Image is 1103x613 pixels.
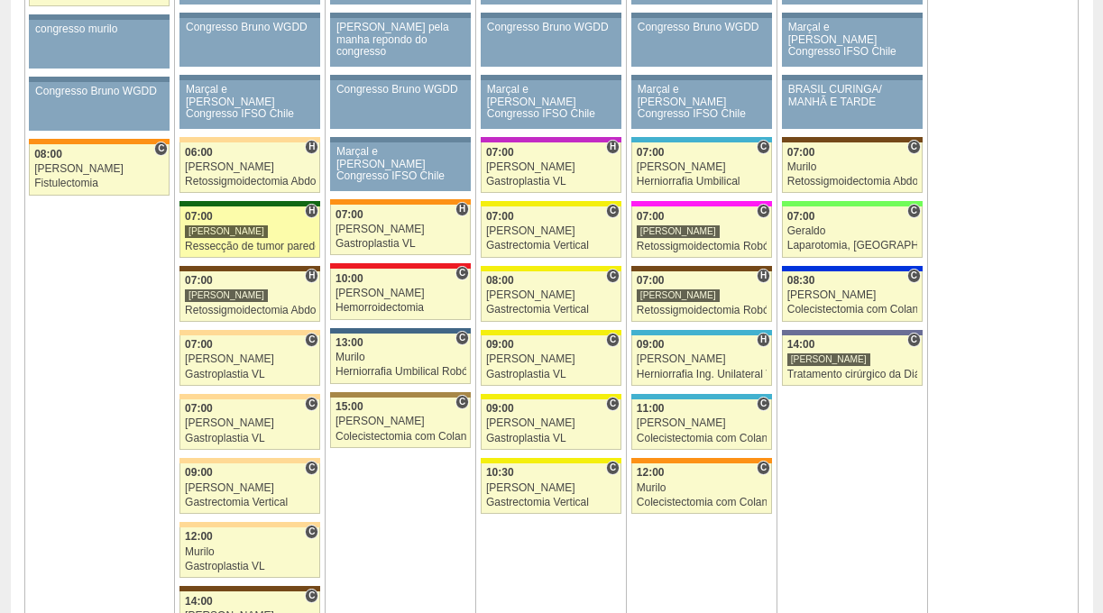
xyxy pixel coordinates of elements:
[757,204,770,218] span: Consultório
[335,416,466,427] div: [PERSON_NAME]
[486,289,617,301] div: [PERSON_NAME]
[185,497,316,508] div: Gastrectomia Vertical
[782,201,923,206] div: Key: Brasil
[185,338,213,351] span: 07:00
[486,369,617,380] div: Gastroplastia VL
[787,176,918,188] div: Retossigmoidectomia Abdominal VL
[34,163,165,175] div: [PERSON_NAME]
[631,335,772,386] a: H 09:00 [PERSON_NAME] Herniorrafia Ing. Unilateral VL
[179,13,320,18] div: Key: Aviso
[185,546,316,558] div: Murilo
[782,266,923,271] div: Key: São Luiz - Itaim
[481,458,621,463] div: Key: Santa Rita
[179,527,320,578] a: C 12:00 Murilo Gastroplastia VL
[29,139,170,144] div: Key: São Luiz - SCS
[486,146,514,159] span: 07:00
[305,140,318,154] span: Hospital
[481,13,621,18] div: Key: Aviso
[481,266,621,271] div: Key: Santa Rita
[305,269,318,283] span: Hospital
[637,433,768,444] div: Colecistectomia com Colangiografia VL
[185,210,213,223] span: 07:00
[305,204,318,218] span: Hospital
[486,240,617,252] div: Gastrectomia Vertical
[29,144,170,195] a: C 08:00 [PERSON_NAME] Fistulectomia
[782,80,923,129] a: BRASIL CURINGA/ MANHÃ E TARDE
[455,202,469,216] span: Hospital
[185,353,316,365] div: [PERSON_NAME]
[606,204,620,218] span: Consultório
[782,271,923,322] a: C 08:30 [PERSON_NAME] Colecistectomia com Colangiografia VL
[185,466,213,479] span: 09:00
[179,463,320,514] a: C 09:00 [PERSON_NAME] Gastrectomia Vertical
[481,80,621,129] a: Marçal e [PERSON_NAME] Congresso IFSO Chile
[29,14,170,20] div: Key: Aviso
[179,394,320,399] div: Key: Bartira
[631,201,772,206] div: Key: Pro Matre
[638,84,767,120] div: Marçal e [PERSON_NAME] Congresso IFSO Chile
[486,225,617,237] div: [PERSON_NAME]
[787,369,918,380] div: Tratamento cirúrgico da Diástase do reto abdomem
[185,274,213,287] span: 07:00
[179,137,320,142] div: Key: Bartira
[335,400,363,413] span: 15:00
[606,140,620,154] span: Hospital
[782,330,923,335] div: Key: Vila Nova Star
[330,328,471,334] div: Key: São Luiz - Jabaquara
[481,18,621,67] a: Congresso Bruno WGDD
[606,333,620,347] span: Consultório
[782,75,923,80] div: Key: Aviso
[179,335,320,386] a: C 07:00 [PERSON_NAME] Gastroplastia VL
[787,146,815,159] span: 07:00
[606,269,620,283] span: Consultório
[481,335,621,386] a: C 09:00 [PERSON_NAME] Gastroplastia VL
[305,589,318,603] span: Consultório
[330,199,471,205] div: Key: São Luiz - SCS
[787,289,918,301] div: [PERSON_NAME]
[335,272,363,285] span: 10:00
[34,148,62,160] span: 08:00
[330,13,471,18] div: Key: Aviso
[330,263,471,269] div: Key: Assunção
[330,75,471,80] div: Key: Aviso
[486,161,617,173] div: [PERSON_NAME]
[631,330,772,335] div: Key: Neomater
[330,398,471,448] a: C 15:00 [PERSON_NAME] Colecistectomia com Colangiografia VL
[29,77,170,82] div: Key: Aviso
[782,206,923,257] a: C 07:00 Geraldo Laparotomia, [GEOGRAPHIC_DATA], Drenagem, Bridas VL
[34,178,165,189] div: Fistulectomia
[637,497,768,508] div: Colecistectomia com Colangiografia VL
[481,137,621,142] div: Key: Maria Braido
[185,176,316,188] div: Retossigmoidectomia Abdominal VL
[631,75,772,80] div: Key: Aviso
[782,137,923,142] div: Key: Santa Joana
[335,431,466,443] div: Colecistectomia com Colangiografia VL
[455,395,469,409] span: Consultório
[631,18,772,67] a: Congresso Bruno WGDD
[179,458,320,463] div: Key: Bartira
[185,369,316,380] div: Gastroplastia VL
[787,225,918,237] div: Geraldo
[787,240,918,252] div: Laparotomia, [GEOGRAPHIC_DATA], Drenagem, Bridas VL
[637,482,768,494] div: Murilo
[757,461,770,475] span: Consultório
[330,137,471,142] div: Key: Aviso
[481,201,621,206] div: Key: Santa Rita
[787,352,870,366] div: [PERSON_NAME]
[481,399,621,450] a: C 09:00 [PERSON_NAME] Gastroplastia VL
[637,161,768,173] div: [PERSON_NAME]
[179,201,320,206] div: Key: Santa Maria
[335,302,466,314] div: Hemorroidectomia
[637,241,768,252] div: Retossigmoidectomia Robótica
[631,463,772,514] a: C 12:00 Murilo Colecistectomia com Colangiografia VL
[35,86,164,97] div: Congresso Bruno WGDD
[637,402,665,415] span: 11:00
[606,461,620,475] span: Consultório
[486,210,514,223] span: 07:00
[179,206,320,257] a: H 07:00 [PERSON_NAME] Ressecção de tumor parede abdominal pélvica
[757,269,770,283] span: Hospital
[486,274,514,287] span: 08:00
[486,417,617,429] div: [PERSON_NAME]
[305,397,318,411] span: Consultório
[185,417,316,429] div: [PERSON_NAME]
